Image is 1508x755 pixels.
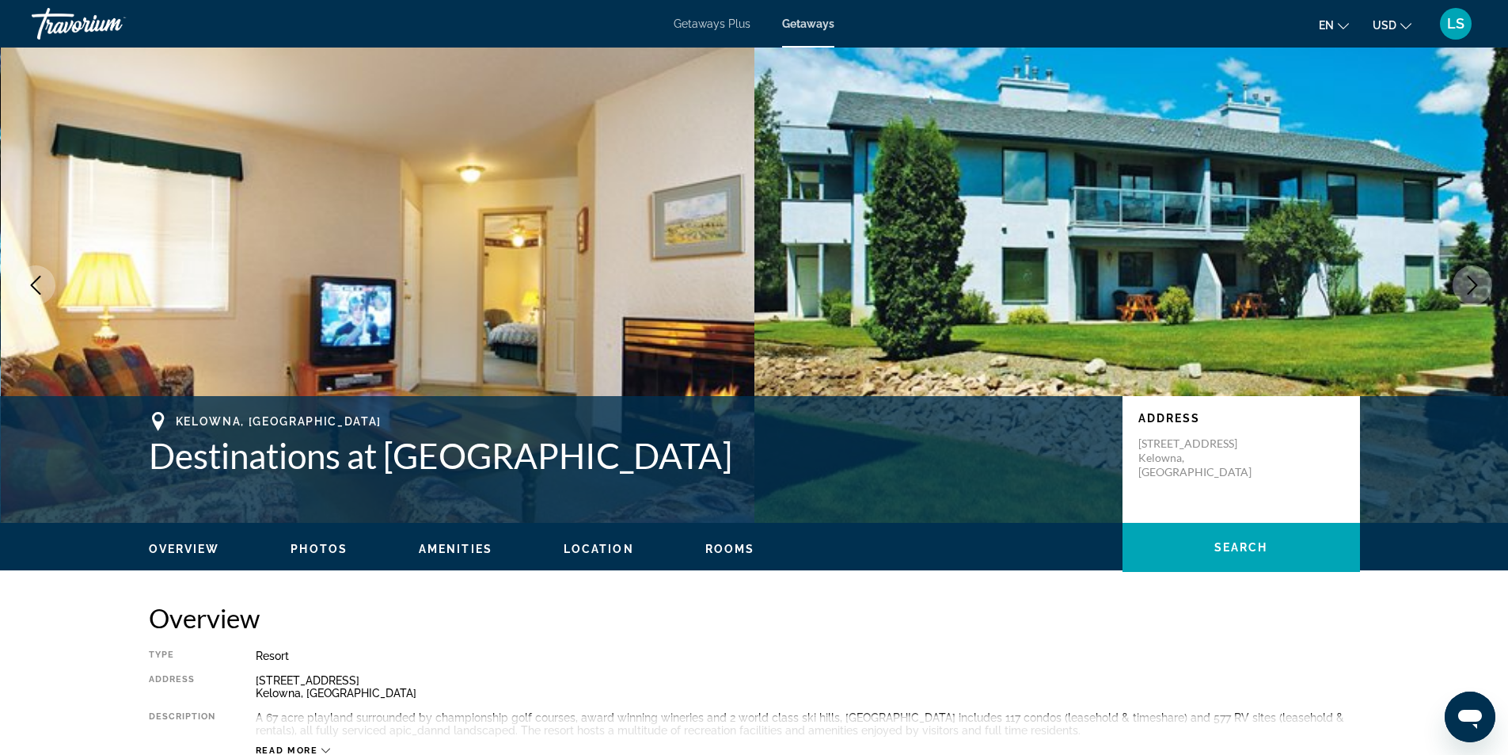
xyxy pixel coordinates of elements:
[419,542,492,556] button: Amenities
[1447,16,1464,32] span: LS
[1373,13,1411,36] button: Change currency
[1319,19,1334,32] span: en
[149,435,1107,476] h1: Destinations at [GEOGRAPHIC_DATA]
[256,711,1360,737] div: A 67 acre playland surrounded by championship golf courses, award winning wineries and 2 world cl...
[1373,19,1396,32] span: USD
[149,674,216,700] div: Address
[291,542,348,556] button: Photos
[176,415,382,428] span: Kelowna, [GEOGRAPHIC_DATA]
[674,17,750,30] a: Getaways Plus
[782,17,834,30] a: Getaways
[564,542,634,556] button: Location
[705,543,755,555] span: Rooms
[1214,541,1268,554] span: Search
[1435,7,1476,40] button: User Menu
[1453,265,1492,305] button: Next image
[1319,13,1349,36] button: Change language
[149,542,220,556] button: Overview
[1138,412,1344,425] p: Address
[149,711,216,737] div: Description
[256,674,1360,700] div: [STREET_ADDRESS] Kelowna, [GEOGRAPHIC_DATA]
[564,543,634,555] span: Location
[705,542,755,556] button: Rooms
[149,602,1360,634] h2: Overview
[1445,692,1495,742] iframe: Button to launch messaging window
[1122,523,1360,572] button: Search
[16,265,55,305] button: Previous image
[1138,437,1265,479] p: [STREET_ADDRESS] Kelowna, [GEOGRAPHIC_DATA]
[149,543,220,555] span: Overview
[149,650,216,662] div: Type
[291,543,348,555] span: Photos
[256,650,1360,662] div: Resort
[419,543,492,555] span: Amenities
[32,3,190,44] a: Travorium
